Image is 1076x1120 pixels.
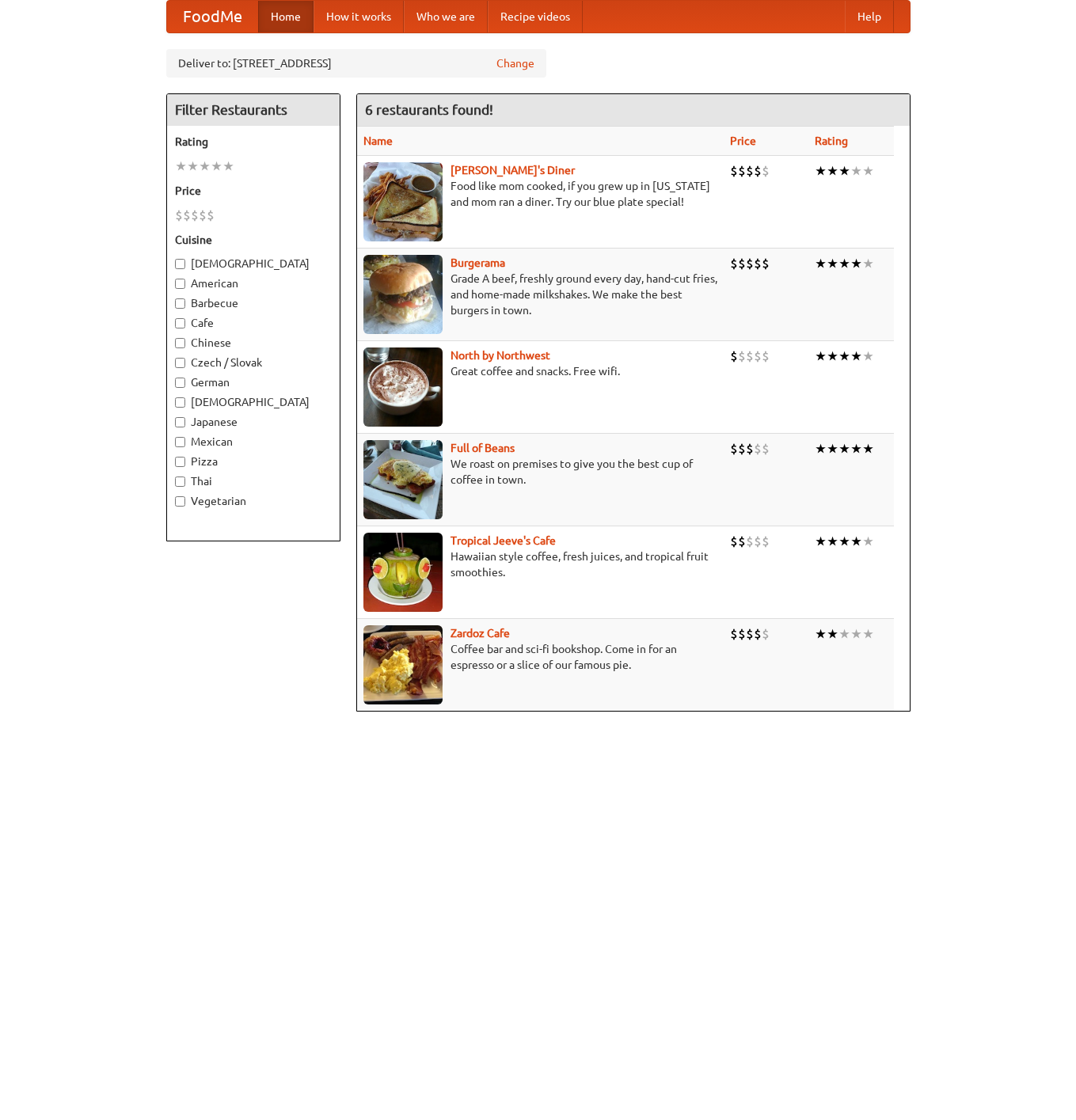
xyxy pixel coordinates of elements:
[815,440,827,457] li: ★
[862,625,874,643] li: ★
[451,534,556,547] a: Tropical Jeeve's Cafe
[762,625,770,643] li: $
[199,158,211,175] li: ★
[363,456,717,488] p: We roast on premises to give you the best cup of coffee in town.
[838,625,850,643] li: ★
[175,275,332,291] label: American
[827,347,838,365] li: ★
[363,363,717,379] p: Great coffee and snacks. Free wifi.
[754,347,762,365] li: $
[175,493,332,509] label: Vegetarian
[862,347,874,365] li: ★
[175,256,332,271] label: [DEMOGRAPHIC_DATA]
[738,255,746,272] li: $
[167,1,258,32] a: FoodMe
[175,378,185,388] input: German
[451,164,575,177] a: [PERSON_NAME]'s Diner
[199,207,207,224] li: $
[211,158,222,175] li: ★
[314,1,404,32] a: How it works
[175,473,332,489] label: Thai
[762,255,770,272] li: $
[175,434,332,450] label: Mexican
[815,347,827,365] li: ★
[815,135,848,147] a: Rating
[175,295,332,311] label: Barbecue
[746,347,754,365] li: $
[746,255,754,272] li: $
[754,162,762,180] li: $
[191,207,199,224] li: $
[730,440,738,457] li: $
[746,162,754,180] li: $
[746,625,754,643] li: $
[451,256,505,269] a: Burgerama
[754,440,762,457] li: $
[730,533,738,550] li: $
[363,625,443,704] img: zardoz.jpg
[838,347,850,365] li: ★
[815,625,827,643] li: ★
[175,259,185,269] input: [DEMOGRAPHIC_DATA]
[838,440,850,457] li: ★
[183,207,191,224] li: $
[175,476,185,487] input: Thai
[222,158,234,175] li: ★
[175,315,332,331] label: Cafe
[850,347,862,365] li: ★
[451,442,515,454] a: Full of Beans
[850,162,862,180] li: ★
[363,135,393,147] a: Name
[838,533,850,550] li: ★
[175,207,183,224] li: $
[738,533,746,550] li: $
[404,1,488,32] a: Who we are
[754,533,762,550] li: $
[862,440,874,457] li: ★
[363,641,717,673] p: Coffee bar and sci-fi bookshop. Come in for an espresso or a slice of our famous pie.
[862,162,874,180] li: ★
[175,338,185,348] input: Chinese
[363,347,443,427] img: north.jpg
[175,394,332,410] label: [DEMOGRAPHIC_DATA]
[175,358,185,368] input: Czech / Slovak
[258,1,314,32] a: Home
[175,158,187,175] li: ★
[815,533,827,550] li: ★
[827,533,838,550] li: ★
[862,255,874,272] li: ★
[175,318,185,328] input: Cafe
[363,255,443,334] img: burgerama.jpg
[815,162,827,180] li: ★
[451,349,550,362] a: North by Northwest
[175,134,332,150] h5: Rating
[850,255,862,272] li: ★
[762,533,770,550] li: $
[746,533,754,550] li: $
[827,162,838,180] li: ★
[365,102,493,117] ng-pluralize: 6 restaurants found!
[827,625,838,643] li: ★
[862,533,874,550] li: ★
[850,625,862,643] li: ★
[746,440,754,457] li: $
[175,496,185,507] input: Vegetarian
[730,255,738,272] li: $
[175,279,185,289] input: American
[175,355,332,370] label: Czech / Slovak
[850,440,862,457] li: ★
[207,207,215,224] li: $
[827,440,838,457] li: ★
[175,183,332,199] h5: Price
[175,374,332,390] label: German
[738,347,746,365] li: $
[175,417,185,427] input: Japanese
[363,162,443,241] img: sallys.jpg
[363,271,717,318] p: Grade A beef, freshly ground every day, hand-cut fries, and home-made milkshakes. We make the bes...
[175,232,332,248] h5: Cuisine
[175,457,185,467] input: Pizza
